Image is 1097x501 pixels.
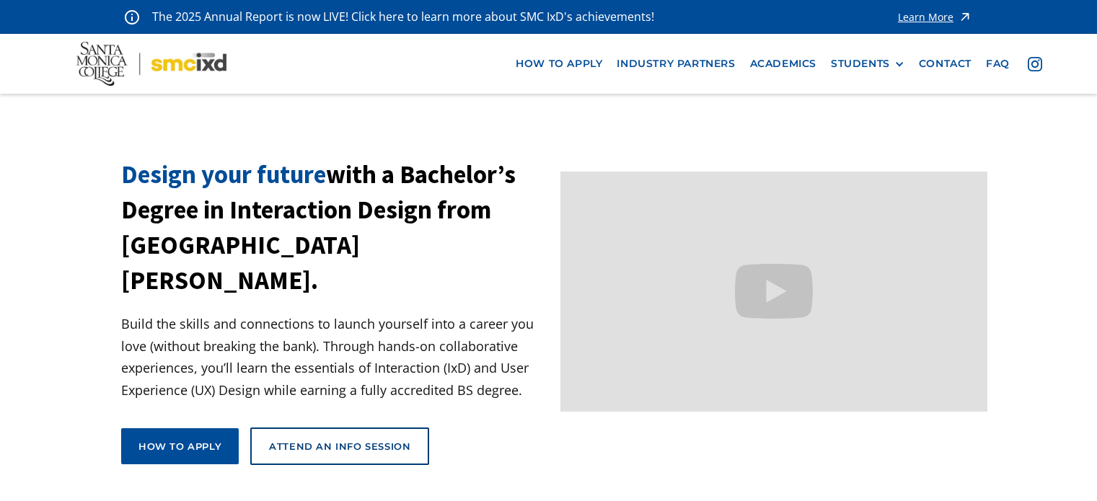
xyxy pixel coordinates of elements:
[912,50,979,77] a: contact
[1028,57,1042,71] img: icon - instagram
[898,12,953,22] div: Learn More
[250,427,429,465] a: Attend an Info Session
[76,42,226,86] img: Santa Monica College - SMC IxD logo
[743,50,824,77] a: Academics
[508,50,609,77] a: how to apply
[831,58,904,70] div: STUDENTS
[152,7,656,27] p: The 2025 Annual Report is now LIVE! Click here to learn more about SMC IxD's achievements!
[121,428,239,464] a: How to apply
[125,9,139,25] img: icon - information - alert
[121,313,549,401] p: Build the skills and connections to launch yourself into a career you love (without breaking the ...
[121,159,326,190] span: Design your future
[898,7,972,27] a: Learn More
[560,172,988,412] iframe: Design your future with a Bachelor's Degree in Interaction Design from Santa Monica College
[121,157,549,298] h1: with a Bachelor’s Degree in Interaction Design from [GEOGRAPHIC_DATA][PERSON_NAME].
[609,50,742,77] a: industry partners
[979,50,1017,77] a: faq
[831,58,890,70] div: STUDENTS
[958,7,972,27] img: icon - arrow - alert
[138,440,221,453] div: How to apply
[269,440,410,453] div: Attend an Info Session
